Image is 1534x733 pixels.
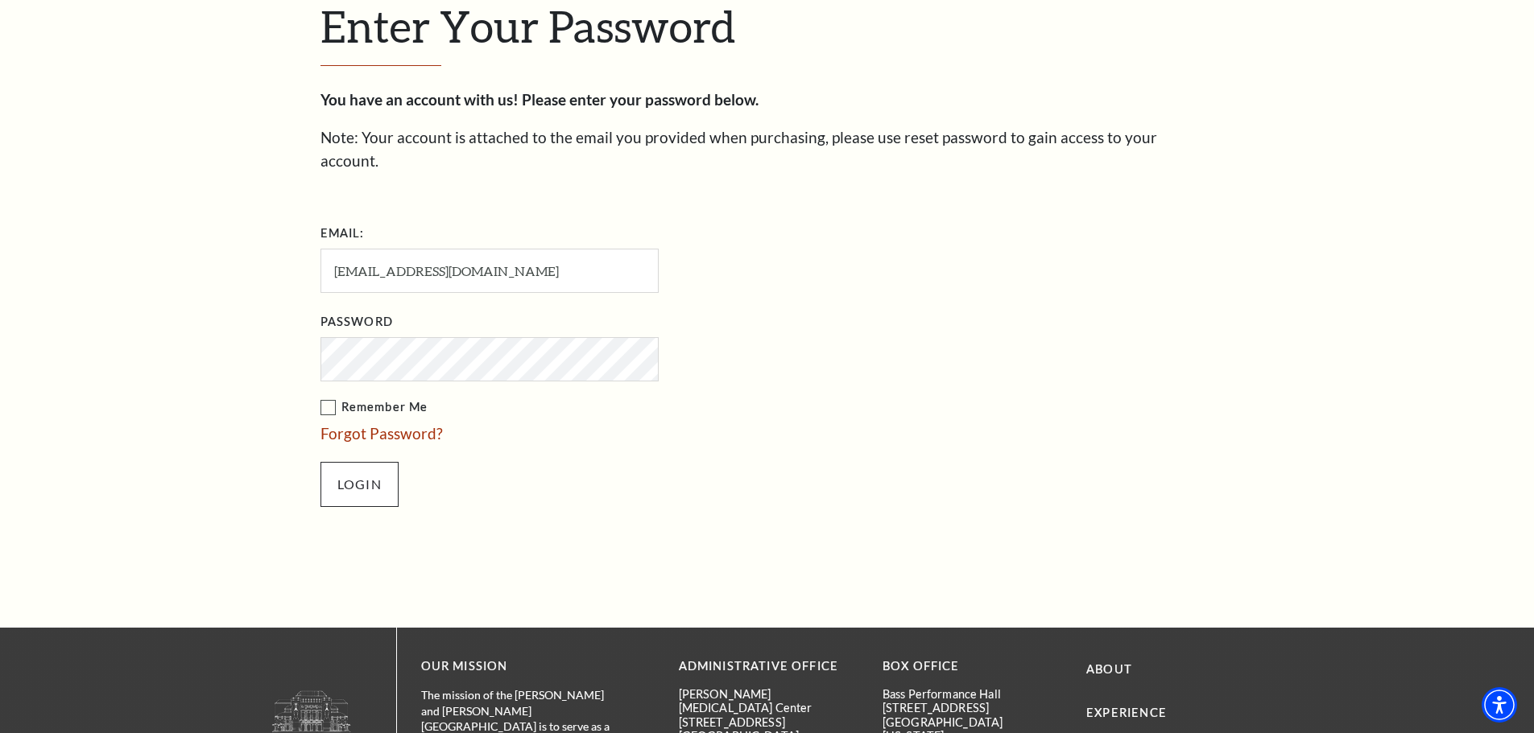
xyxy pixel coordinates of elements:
[320,424,443,443] a: Forgot Password?
[320,224,365,244] label: Email:
[320,90,519,109] strong: You have an account with us!
[320,312,393,332] label: Password
[883,657,1062,677] p: BOX OFFICE
[883,701,1062,714] p: [STREET_ADDRESS]
[1086,662,1132,676] a: About
[1482,687,1517,723] div: Accessibility Menu
[421,657,622,677] p: OUR MISSION
[679,715,858,729] p: [STREET_ADDRESS]
[679,687,858,715] p: [PERSON_NAME][MEDICAL_DATA] Center
[320,397,820,418] label: Remember Me
[320,249,659,293] input: Required
[522,90,759,109] strong: Please enter your password below.
[1086,706,1167,719] a: Experience
[883,687,1062,701] p: Bass Performance Hall
[320,126,1214,172] p: Note: Your account is attached to the email you provided when purchasing, please use reset passwo...
[679,657,858,677] p: Administrative Office
[320,462,399,507] input: Submit button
